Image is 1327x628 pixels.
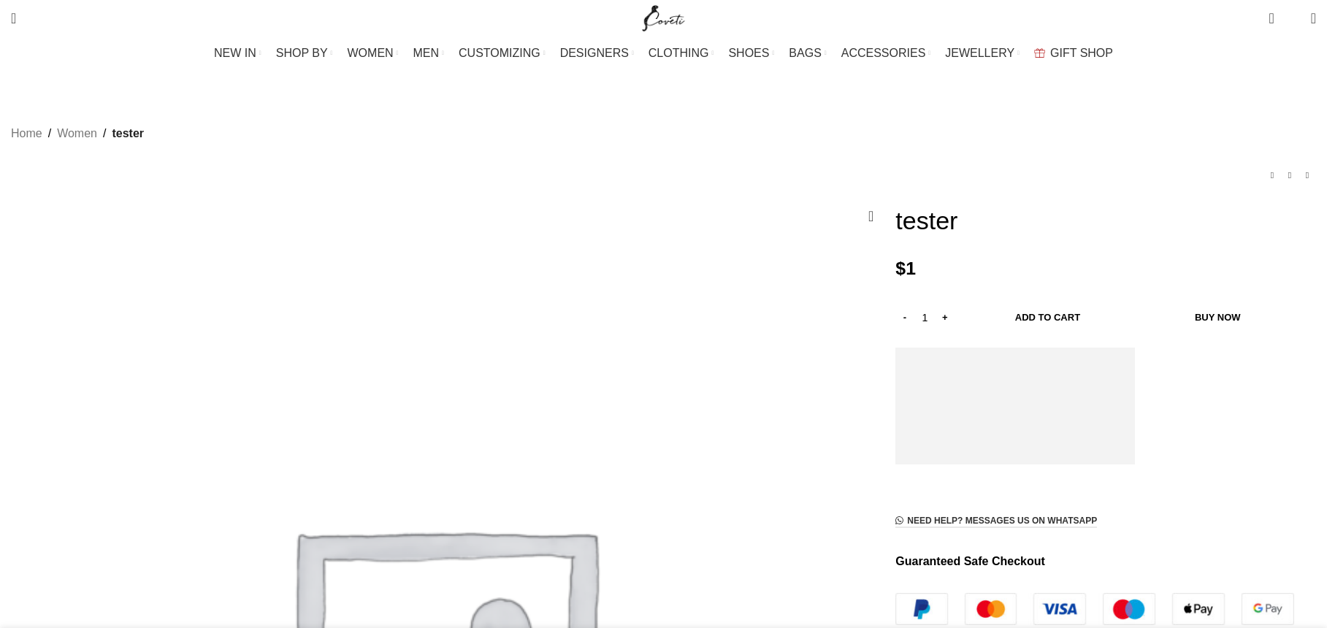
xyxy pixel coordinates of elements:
[728,39,774,68] a: SHOES
[649,46,709,60] span: CLOTHING
[961,302,1133,333] button: Add to cart
[789,39,826,68] a: BAGS
[895,259,916,278] bdi: 1
[639,11,688,23] a: Site logo
[560,46,629,60] span: DESIGNERS
[945,39,1020,68] a: JEWELLERY
[1270,7,1281,18] span: 0
[1261,4,1281,33] a: 0
[895,348,1134,464] button: Pay with GPay
[1263,166,1281,184] a: Previous product
[4,39,1323,68] div: Main navigation
[459,46,540,60] span: CUSTOMIZING
[348,39,399,68] a: WOMEN
[57,124,97,143] a: Women
[1050,46,1113,60] span: GIFT SHOP
[413,39,444,68] a: MEN
[945,46,1014,60] span: JEWELLERY
[1141,302,1294,333] button: Buy now
[1034,39,1113,68] a: GIFT SHOP
[1299,166,1316,184] a: Next product
[11,124,144,143] nav: Breadcrumb
[914,302,936,333] input: Product quantity
[649,39,714,68] a: CLOTHING
[112,124,144,143] span: tester
[789,46,821,60] span: BAGS
[459,39,546,68] a: CUSTOMIZING
[728,46,769,60] span: SHOES
[895,555,1045,567] strong: Guaranteed Safe Checkout
[560,39,634,68] a: DESIGNERS
[276,46,328,60] span: SHOP BY
[895,593,1294,625] img: guaranteed-safe-checkout-bordered.j
[895,259,906,278] span: $
[4,4,23,33] a: Search
[895,206,1316,236] h1: tester
[413,46,440,60] span: MEN
[1034,48,1045,58] img: GiftBag
[1288,15,1299,26] span: 0
[276,39,333,68] a: SHOP BY
[895,516,1097,527] a: Need help? Messages us on WhatsApp
[895,302,914,333] input: -
[892,472,1137,474] iframe: Secure payment input frame
[11,124,42,143] a: Home
[936,302,954,333] input: +
[841,39,931,68] a: ACCESSORIES
[1285,4,1300,33] div: My Wishlist
[841,46,926,60] span: ACCESSORIES
[214,46,256,60] span: NEW IN
[214,39,261,68] a: NEW IN
[348,46,394,60] span: WOMEN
